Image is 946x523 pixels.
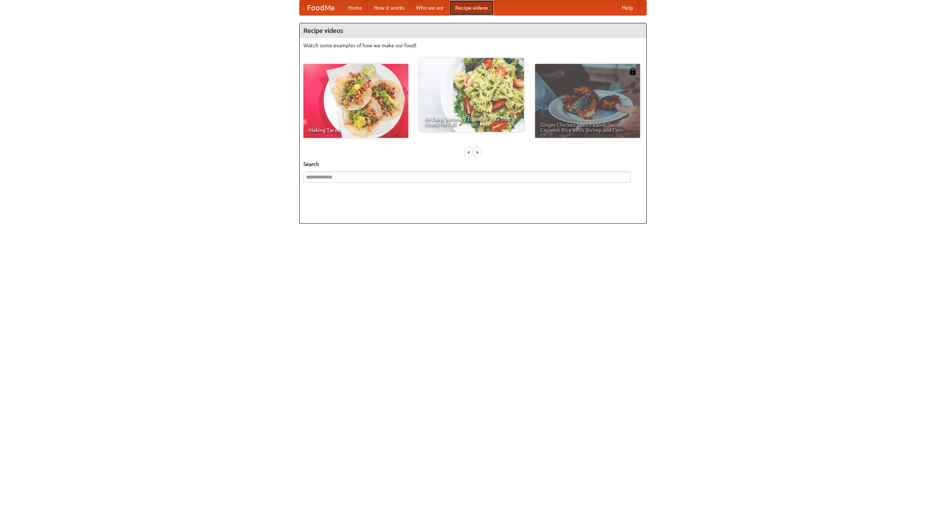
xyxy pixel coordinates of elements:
span: Making Tacos [309,128,403,133]
a: Recipe videos [449,0,494,15]
a: Who we are [410,0,449,15]
div: « [465,147,472,157]
div: » [474,147,481,157]
a: Making Tacos [303,64,408,138]
a: FoodMe [300,0,342,15]
a: How it works [368,0,410,15]
span: An Easy, Summery Tomato Pasta That's Ready for Fall [424,116,519,127]
h5: Search [303,160,643,168]
p: Watch some examples of how we make our food! [303,42,643,49]
img: 483408.png [629,68,636,75]
a: Help [616,0,639,15]
h4: Recipe videos [300,23,646,38]
a: An Easy, Summery Tomato Pasta That's Ready for Fall [419,58,524,132]
a: Home [342,0,368,15]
